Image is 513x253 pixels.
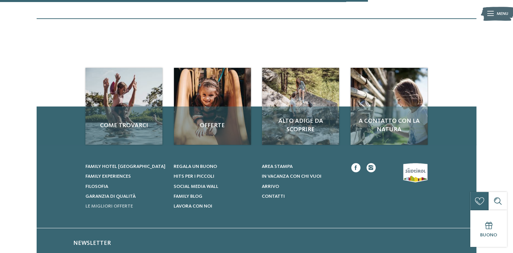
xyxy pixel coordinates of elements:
[85,68,162,145] a: Cercate un hotel per famiglie? Qui troverete solo i migliori! Come trovarci
[261,194,284,199] span: Contatti
[180,121,245,130] span: Offerte
[85,174,131,179] span: Family experiences
[261,184,279,189] span: Arrivo
[73,240,111,246] span: Newsletter
[174,184,218,189] span: Social Media Wall
[261,163,342,170] a: Area stampa
[174,173,254,180] a: Hits per i piccoli
[480,233,497,237] span: Buono
[85,68,162,145] img: Cercate un hotel per famiglie? Qui troverete solo i migliori!
[174,163,254,170] a: Regala un buono
[85,193,166,200] a: Garanzia di qualità
[174,164,217,169] span: Regala un buono
[85,163,166,170] a: Family hotel [GEOGRAPHIC_DATA]
[261,183,342,190] a: Arrivo
[85,203,166,210] a: Le migliori offerte
[174,193,254,200] a: Family Blog
[92,121,156,130] span: Come trovarci
[174,204,212,209] span: Lavora con noi
[261,174,321,179] span: In vacanza con chi vuoi
[85,164,165,169] span: Family hotel [GEOGRAPHIC_DATA]
[174,174,214,179] span: Hits per i piccoli
[261,164,292,169] span: Area stampa
[85,173,166,180] a: Family experiences
[174,68,251,145] img: Cercate un hotel per famiglie? Qui troverete solo i migliori!
[262,68,339,145] img: Cercate un hotel per famiglie? Qui troverete solo i migliori!
[351,68,428,145] img: Cercate un hotel per famiglie? Qui troverete solo i migliori!
[85,204,133,209] span: Le migliori offerte
[85,184,108,189] span: Filosofia
[470,210,507,247] a: Buono
[174,183,254,190] a: Social Media Wall
[262,68,339,145] a: Cercate un hotel per famiglie? Qui troverete solo i migliori! Alto Adige da scoprire
[351,68,428,145] a: Cercate un hotel per famiglie? Qui troverete solo i migliori! A contatto con la natura
[261,193,342,200] a: Contatti
[174,68,251,145] a: Cercate un hotel per famiglie? Qui troverete solo i migliori! Offerte
[85,183,166,190] a: Filosofia
[268,117,333,134] span: Alto Adige da scoprire
[85,194,136,199] span: Garanzia di qualità
[261,173,342,180] a: In vacanza con chi vuoi
[174,203,254,210] a: Lavora con noi
[357,117,421,134] span: A contatto con la natura
[174,194,202,199] span: Family Blog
